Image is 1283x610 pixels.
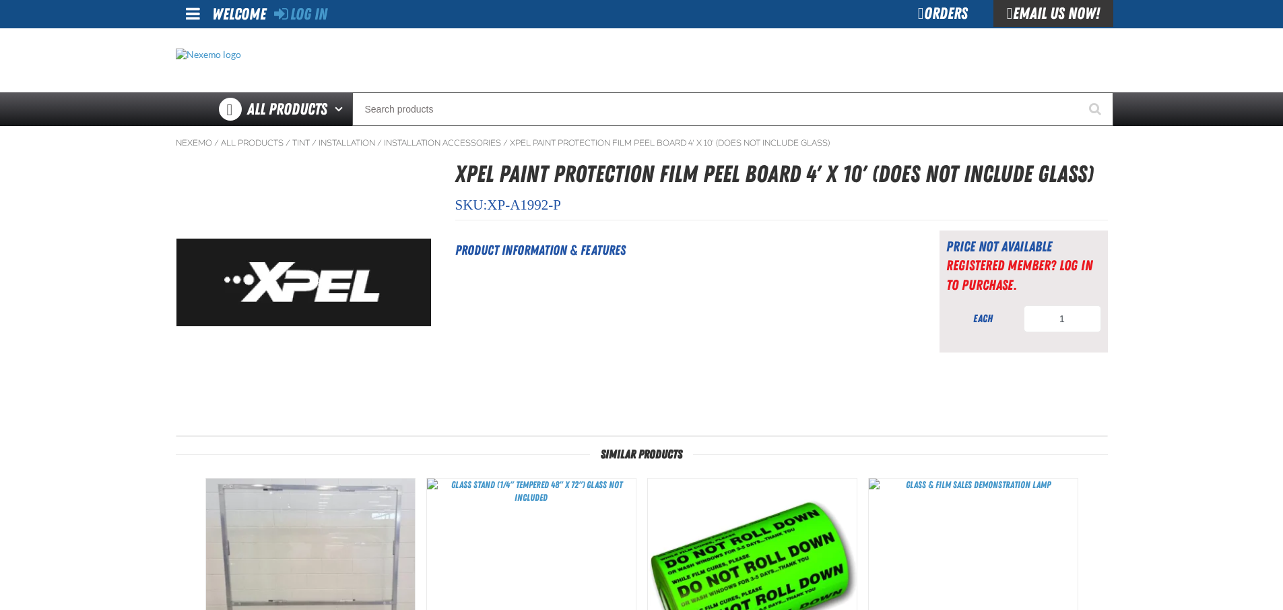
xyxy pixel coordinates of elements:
a: Tint [292,138,310,148]
h2: Product Information & Features [455,240,906,260]
img: XPEL Paint Protection Film Peel Board 4' x 10' (Does not include glass) [176,239,431,326]
p: SKU: [455,195,1108,214]
span: / [214,138,219,148]
span: / [286,138,290,148]
img: Nexemo logo [176,49,299,72]
span: / [377,138,382,148]
a: Home [176,49,304,72]
a: XPEL Paint Protection Film Peel Board 4' x 10' (Does not include glass) [510,138,830,148]
a: Installation [319,138,375,148]
a: Log In [274,5,327,24]
a: Installation Accessories [384,138,501,148]
button: Start Searching [1080,92,1113,126]
span: Similar Products [590,448,693,461]
h1: XPEL Paint Protection Film Peel Board 4' x 10' (Does not include glass) [455,156,1108,192]
input: Search [352,92,1113,126]
a: All Products [221,138,284,148]
span: / [312,138,317,148]
div: each [946,311,1020,326]
a: Nexemo [176,138,212,148]
span: XP-A1992-P [487,197,561,213]
button: Open All Products pages [330,92,352,126]
input: Product Quantity [1024,305,1101,332]
div: Price not available [946,237,1101,256]
span: / [503,138,508,148]
a: Registered Member? Log In to purchase. [946,257,1092,293]
span: All Products [247,97,327,121]
nav: Breadcrumbs [176,138,1108,148]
